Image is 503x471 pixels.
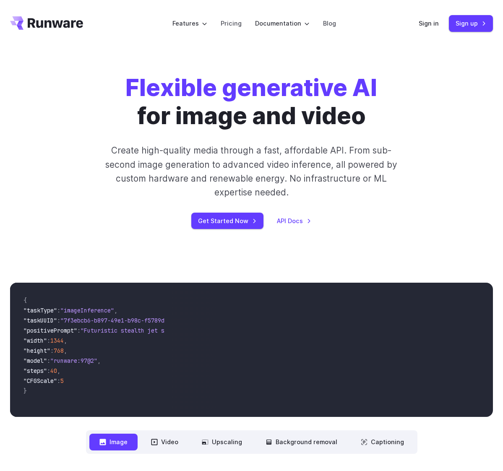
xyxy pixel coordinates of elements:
strong: Flexible generative AI [125,73,377,102]
a: API Docs [277,216,311,226]
span: : [47,367,50,375]
span: , [57,367,60,375]
button: Video [141,434,188,450]
span: : [57,377,60,385]
span: "7f3ebcb6-b897-49e1-b98c-f5789d2d40d7" [60,317,188,324]
span: "height" [23,347,50,354]
span: , [64,347,67,354]
button: Upscaling [192,434,252,450]
a: Get Started Now [191,213,263,229]
span: 1344 [50,337,64,344]
button: Image [89,434,138,450]
a: Blog [323,18,336,28]
span: "imageInference" [60,307,114,314]
button: Background removal [255,434,347,450]
span: 40 [50,367,57,375]
span: : [47,337,50,344]
span: 768 [54,347,64,354]
span: , [114,307,117,314]
span: : [57,307,60,314]
span: : [77,327,81,334]
span: , [97,357,101,364]
a: Sign up [449,15,493,31]
span: "model" [23,357,47,364]
span: "CFGScale" [23,377,57,385]
label: Features [172,18,207,28]
a: Go to / [10,16,83,30]
span: : [50,347,54,354]
span: { [23,297,27,304]
span: : [47,357,50,364]
span: "taskType" [23,307,57,314]
label: Documentation [255,18,310,28]
span: "steps" [23,367,47,375]
a: Sign in [419,18,439,28]
p: Create high-quality media through a fast, affordable API. From sub-second image generation to adv... [97,143,406,199]
span: "taskUUID" [23,317,57,324]
span: "width" [23,337,47,344]
span: "positivePrompt" [23,327,77,334]
span: "runware:97@2" [50,357,97,364]
span: } [23,387,27,395]
a: Pricing [221,18,242,28]
span: "Futuristic stealth jet streaking through a neon-lit cityscape with glowing purple exhaust" [81,327,386,334]
span: : [57,317,60,324]
span: 5 [60,377,64,385]
span: , [64,337,67,344]
button: Captioning [351,434,414,450]
h1: for image and video [125,74,377,130]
